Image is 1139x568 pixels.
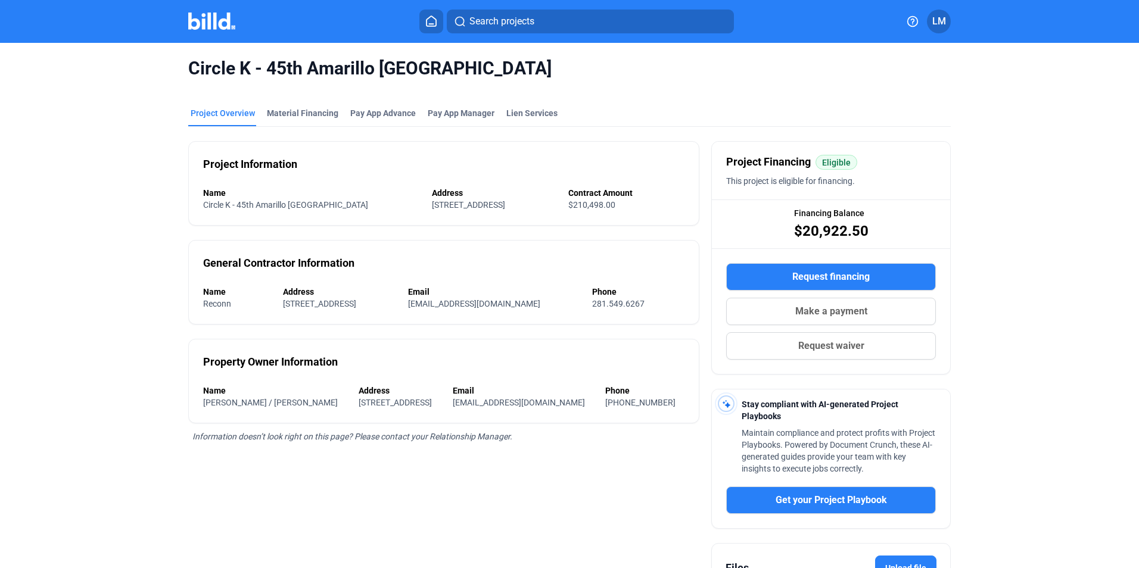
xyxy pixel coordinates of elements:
[453,385,594,397] div: Email
[203,354,338,370] div: Property Owner Information
[203,398,338,407] span: [PERSON_NAME] / [PERSON_NAME]
[726,154,811,170] span: Project Financing
[350,107,416,119] div: Pay App Advance
[927,10,951,33] button: LM
[605,398,676,407] span: [PHONE_NUMBER]
[798,339,864,353] span: Request waiver
[794,207,864,219] span: Financing Balance
[592,286,684,298] div: Phone
[203,385,347,397] div: Name
[932,14,946,29] span: LM
[792,270,870,284] span: Request financing
[432,187,557,199] div: Address
[203,286,271,298] div: Name
[794,221,869,241] span: $20,922.50
[726,263,936,291] button: Request financing
[742,428,935,473] span: Maintain compliance and protect profits with Project Playbooks. Powered by Document Crunch, these...
[408,286,580,298] div: Email
[203,299,231,308] span: Reconn
[203,156,297,173] div: Project Information
[447,10,734,33] button: Search projects
[191,107,255,119] div: Project Overview
[605,385,684,397] div: Phone
[592,299,645,308] span: 281.549.6267
[453,398,585,407] span: [EMAIL_ADDRESS][DOMAIN_NAME]
[408,299,540,308] span: [EMAIL_ADDRESS][DOMAIN_NAME]
[568,200,615,210] span: $210,498.00
[726,486,936,514] button: Get your Project Playbook
[506,107,558,119] div: Lien Services
[203,200,368,210] span: Circle K - 45th Amarillo [GEOGRAPHIC_DATA]
[267,107,338,119] div: Material Financing
[726,176,855,186] span: This project is eligible for financing.
[742,400,898,421] span: Stay compliant with AI-generated Project Playbooks
[776,493,887,507] span: Get your Project Playbook
[188,13,235,30] img: Billd Company Logo
[359,398,432,407] span: [STREET_ADDRESS]
[203,187,420,199] div: Name
[726,332,936,360] button: Request waiver
[203,255,354,271] div: General Contractor Information
[359,385,441,397] div: Address
[469,14,534,29] span: Search projects
[192,432,512,441] span: Information doesn’t look right on this page? Please contact your Relationship Manager.
[726,298,936,325] button: Make a payment
[188,57,951,80] span: Circle K - 45th Amarillo [GEOGRAPHIC_DATA]
[432,200,505,210] span: [STREET_ADDRESS]
[428,107,494,119] span: Pay App Manager
[568,187,684,199] div: Contract Amount
[283,286,396,298] div: Address
[816,155,857,170] mat-chip: Eligible
[795,304,867,319] span: Make a payment
[283,299,356,308] span: [STREET_ADDRESS]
